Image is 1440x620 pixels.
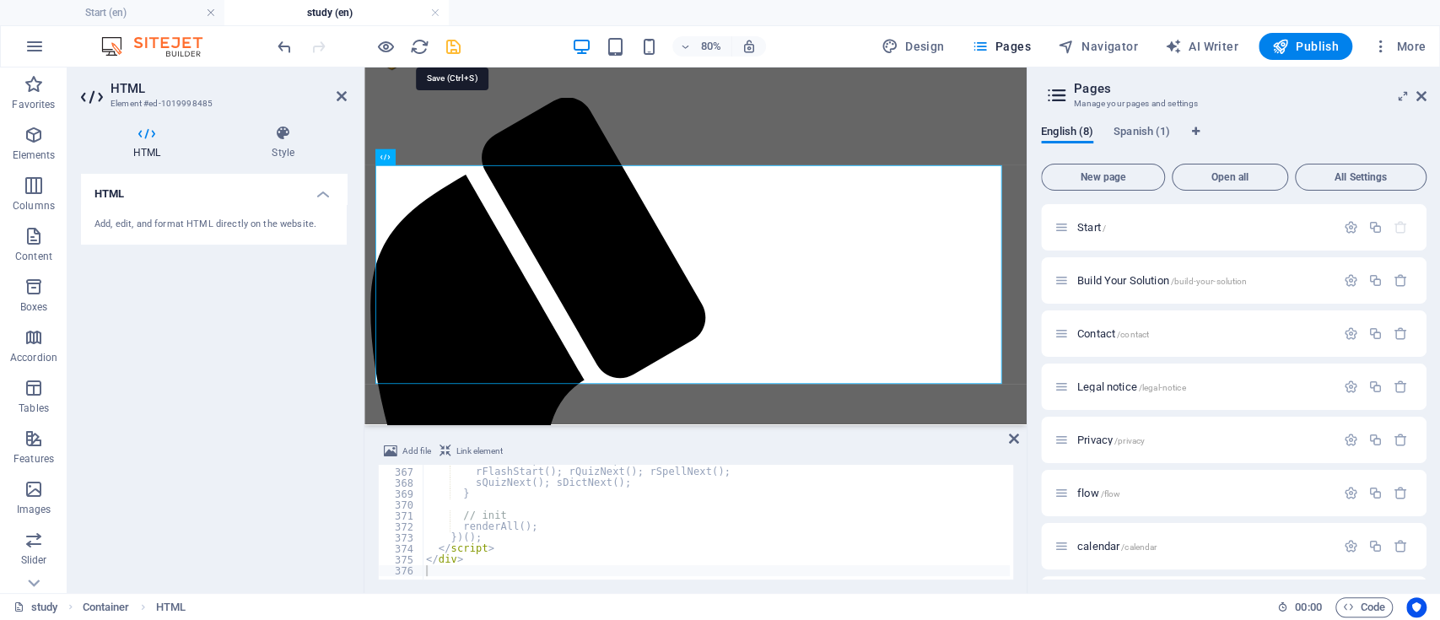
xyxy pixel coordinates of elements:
button: Usercentrics [1406,597,1427,617]
h4: Style [219,125,347,160]
span: Open all [1179,172,1281,182]
button: Add file [381,441,434,461]
p: Favorites [12,98,55,111]
div: Remove [1394,486,1408,500]
h6: Session time [1277,597,1322,617]
span: Publish [1272,38,1339,55]
div: Duplicate [1368,380,1383,394]
div: Legal notice/legal-notice [1072,381,1335,392]
span: /build-your-solution [1171,277,1248,286]
div: Duplicate [1368,486,1383,500]
span: Click to open page [1077,380,1185,393]
nav: breadcrumb [83,597,186,617]
div: Contact/contact [1072,328,1335,339]
div: 376 [379,565,424,576]
div: Settings [1344,273,1358,288]
span: /flow [1101,489,1121,499]
button: Click here to leave preview mode and continue editing [375,36,396,57]
div: 370 [379,499,424,510]
div: Remove [1394,273,1408,288]
div: 369 [379,488,424,499]
button: Pages [964,33,1037,60]
p: Slider [21,553,47,567]
span: /privacy [1114,436,1145,445]
span: Click to open page [1077,221,1106,234]
span: /legal-notice [1139,383,1186,392]
span: Link element [456,441,503,461]
button: More [1366,33,1432,60]
button: Code [1335,597,1393,617]
span: English (8) [1041,121,1093,145]
p: Tables [19,402,49,415]
span: /calendar [1121,542,1157,552]
div: Settings [1344,380,1358,394]
div: flow/flow [1072,488,1335,499]
button: All Settings [1295,164,1427,191]
button: reload [409,36,429,57]
span: Click to open page [1077,274,1247,287]
div: Duplicate [1368,220,1383,235]
div: 371 [379,510,424,521]
div: Duplicate [1368,539,1383,553]
div: The startpage cannot be deleted [1394,220,1408,235]
p: Content [15,250,52,263]
div: Settings [1344,326,1358,341]
span: Design [882,38,945,55]
div: Duplicate [1368,433,1383,447]
span: 00 00 [1295,597,1321,617]
h3: Element #ed-1019998485 [111,96,313,111]
span: / [1103,224,1106,233]
button: 80% [672,36,732,57]
div: Remove [1394,539,1408,553]
div: Remove [1394,433,1408,447]
p: Images [17,503,51,516]
div: Settings [1344,486,1358,500]
div: Add, edit, and format HTML directly on the website. [94,218,333,232]
button: New page [1041,164,1165,191]
span: AI Writer [1165,38,1238,55]
div: 373 [379,532,424,543]
i: On resize automatically adjust zoom level to fit chosen device. [742,39,757,54]
h4: study (en) [224,3,449,22]
div: 372 [379,521,424,532]
div: Settings [1344,433,1358,447]
div: Privacy/privacy [1072,434,1335,445]
span: calendar [1077,540,1157,553]
div: Duplicate [1368,326,1383,341]
h2: Pages [1074,81,1427,96]
div: 367 [379,466,424,477]
span: Add file [402,441,431,461]
h6: 80% [698,36,725,57]
span: Click to select. Double-click to edit [156,597,186,617]
p: Elements [13,148,56,162]
div: Duplicate [1368,273,1383,288]
span: Navigator [1058,38,1138,55]
button: Navigator [1051,33,1145,60]
button: Publish [1259,33,1352,60]
button: save [443,36,463,57]
span: All Settings [1302,172,1419,182]
div: 368 [379,477,424,488]
button: Design [875,33,952,60]
div: Start/ [1072,222,1335,233]
span: Click to open page [1077,434,1145,446]
div: Language Tabs [1041,125,1427,157]
span: Spanish (1) [1114,121,1170,145]
p: Features [13,452,54,466]
span: /contact [1117,330,1149,339]
i: Undo: Change HTML (Ctrl+Z) [275,37,294,57]
span: Click to open page [1077,327,1149,340]
button: Link element [437,441,505,461]
div: 375 [379,554,424,565]
div: calendar/calendar [1072,541,1335,552]
h2: HTML [111,81,347,96]
h4: HTML [81,125,219,160]
a: Click to cancel selection. Double-click to open Pages [13,597,58,617]
span: Click to select. Double-click to edit [83,597,130,617]
button: undo [274,36,294,57]
h4: HTML [81,174,347,204]
div: Build Your Solution/build-your-solution [1072,275,1335,286]
span: : [1307,601,1309,613]
span: Pages [971,38,1030,55]
img: Editor Logo [97,36,224,57]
